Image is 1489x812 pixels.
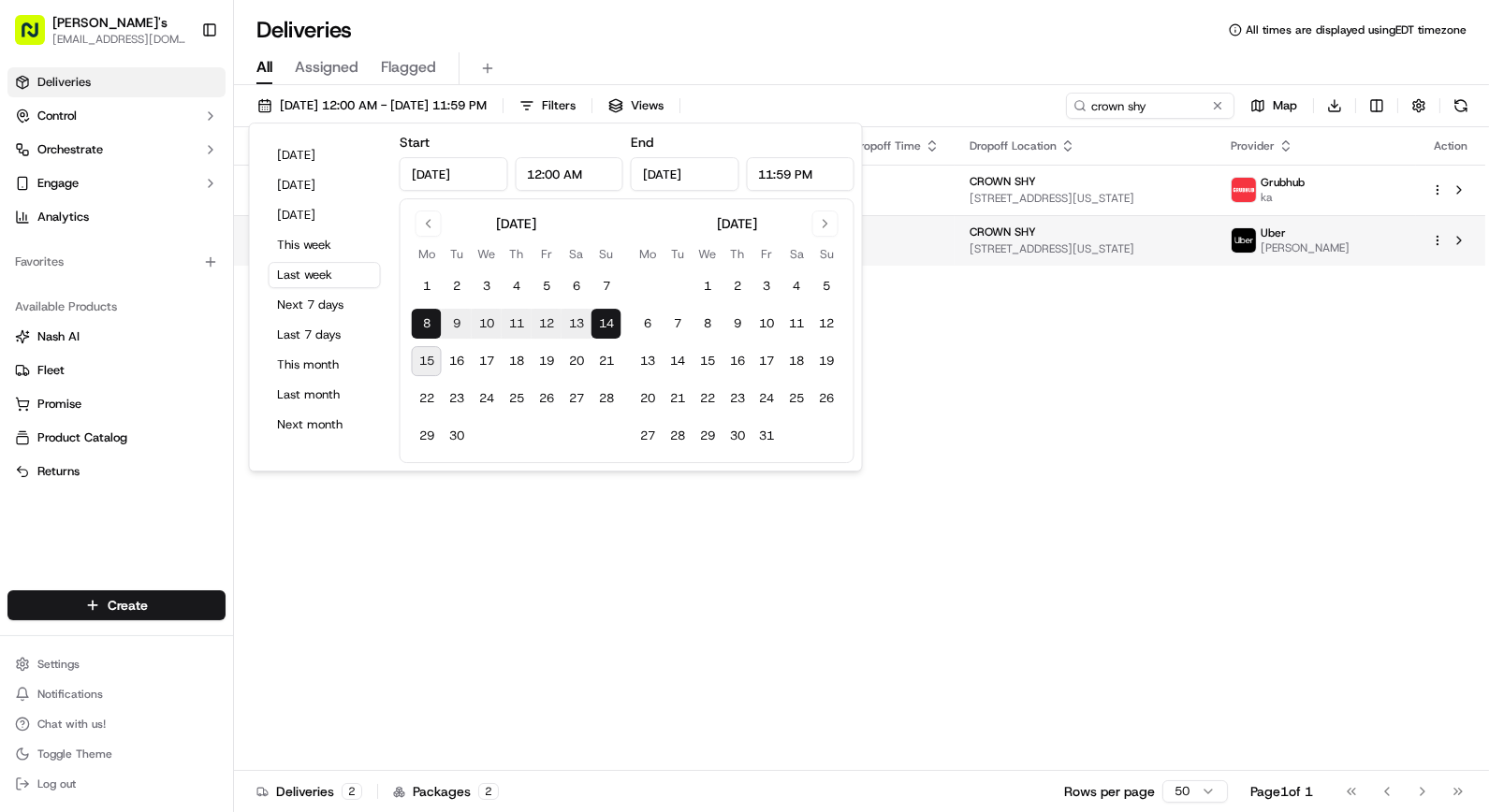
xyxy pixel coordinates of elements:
button: Last 7 days [269,322,381,348]
div: We're available if you need us! [84,197,257,212]
span: Views [631,97,664,114]
img: 1738778727109-b901c2ba-d612-49f7-a14d-d897ce62d23f [39,179,73,212]
span: [PERSON_NAME] [58,341,152,355]
span: Toggle Theme [37,747,112,761]
button: [PERSON_NAME]'s [52,13,168,32]
span: Notifications [37,687,103,702]
img: 1736555255976-a54dd68f-1ca7-489b-9aae-adbdc363a1c4 [37,341,52,356]
button: [DATE] [269,202,381,228]
button: 27 [633,421,663,451]
div: Start new chat [84,179,307,197]
button: 12 [532,309,562,339]
th: Thursday [723,244,752,264]
button: 6 [562,271,591,301]
span: [DATE] [808,191,940,206]
span: [STREET_ADDRESS][US_STATE] [970,191,1202,206]
div: 2 [342,783,362,800]
span: [DATE] [166,290,204,305]
span: Knowledge Base [37,418,143,437]
input: Time [746,157,854,191]
button: 17 [752,346,782,376]
button: 9 [442,309,472,339]
button: Fleet [7,355,226,385]
span: All times are displayed using EDT timezone [1246,22,1467,37]
span: Orchestrate [37,141,103,158]
button: Last month [269,382,381,408]
button: 22 [693,384,723,413]
button: 19 [812,346,842,376]
span: Assigned [295,56,358,79]
button: 30 [723,421,752,451]
button: 20 [562,346,591,376]
span: Uber [1261,225,1286,240]
div: Favorites [7,247,226,277]
button: 15 [412,346,442,376]
button: 30 [442,421,472,451]
button: 18 [782,346,812,376]
span: Product Catalog [37,429,127,446]
span: • [155,290,162,305]
button: Notifications [7,681,226,707]
button: 26 [532,384,562,413]
button: 21 [663,384,693,413]
button: 8 [412,309,442,339]
button: 22 [412,384,442,413]
span: Chat with us! [37,717,106,732]
label: End [631,134,653,151]
th: Friday [532,244,562,264]
button: 11 [782,309,812,339]
a: Returns [15,463,218,480]
span: Analytics [37,209,89,225]
button: Last week [269,262,381,288]
button: 4 [502,271,532,301]
button: 5 [812,271,842,301]
span: API Documentation [177,418,300,437]
span: [DATE] [808,241,940,256]
button: 29 [693,421,723,451]
button: 28 [591,384,621,413]
button: Create [7,590,226,620]
button: 13 [633,346,663,376]
span: Pylon [186,464,226,478]
button: Promise [7,389,226,419]
button: Returns [7,457,226,486]
div: 💻 [158,420,173,435]
button: 24 [472,384,502,413]
button: 25 [782,384,812,413]
div: [DATE] [496,214,536,233]
span: Grubhub [1261,175,1305,190]
span: 5:29 PM [808,225,940,239]
span: Deliveries [37,74,91,91]
span: Fleet [37,362,65,379]
a: Deliveries [7,67,226,97]
span: ka [1261,190,1305,205]
button: Go to next month [812,210,839,237]
input: Date [400,157,508,191]
button: Map [1242,93,1306,119]
button: 10 [752,309,782,339]
button: Start new chat [318,184,341,207]
button: Log out [7,771,226,797]
span: Provider [1231,138,1275,153]
button: Next month [269,412,381,438]
span: Log out [37,776,76,791]
span: Returns [37,463,80,480]
button: Filters [511,93,584,119]
span: CROWN SHY [970,174,1036,189]
button: 16 [723,346,752,376]
button: 2 [723,271,752,301]
th: Tuesday [442,244,472,264]
button: 23 [442,384,472,413]
a: Fleet [15,362,218,379]
button: 3 [752,271,782,301]
span: [DATE] [166,341,204,355]
span: All [256,56,272,79]
span: Control [37,108,77,124]
button: Refresh [1448,93,1474,119]
button: 10 [472,309,502,339]
label: Start [400,134,430,151]
a: Product Catalog [15,429,218,446]
button: 31 [752,421,782,451]
a: Promise [15,396,218,413]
